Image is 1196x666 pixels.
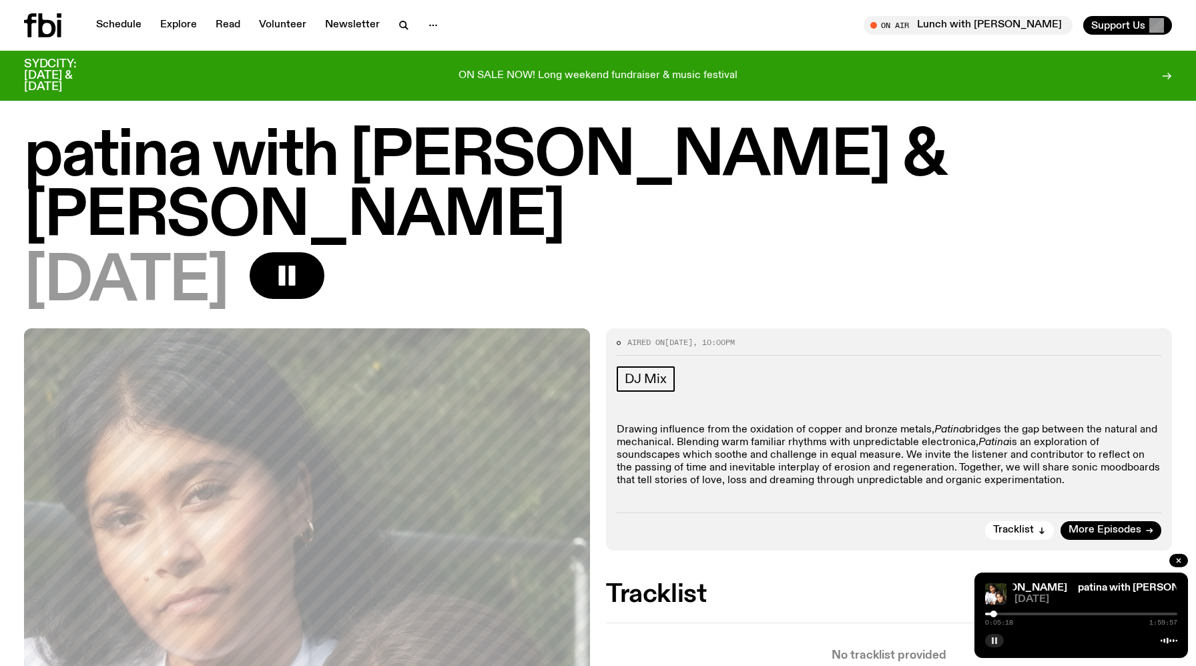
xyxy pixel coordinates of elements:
a: Volunteer [251,16,314,35]
h3: SYDCITY: [DATE] & [DATE] [24,59,109,93]
button: On AirLunch with [PERSON_NAME] [864,16,1073,35]
a: Explore [152,16,205,35]
p: ON SALE NOW! Long weekend fundraiser & music festival [459,70,737,82]
span: , 10:00pm [693,337,735,348]
a: Newsletter [317,16,388,35]
span: Aired on [627,337,665,348]
button: Support Us [1083,16,1172,35]
a: patina with [PERSON_NAME] & [PERSON_NAME] [824,583,1067,593]
h1: patina with [PERSON_NAME] & [PERSON_NAME] [24,127,1172,247]
em: Patina [978,437,1009,448]
span: Support Us [1091,19,1145,31]
p: Drawing influence from the oxidation of copper and bronze metals, bridges the gap between the nat... [617,424,1161,488]
span: DJ Mix [625,372,667,386]
span: [DATE] [24,252,228,312]
span: More Episodes [1069,525,1141,535]
a: Read [208,16,248,35]
button: Tracklist [985,521,1054,540]
a: Schedule [88,16,149,35]
a: More Episodes [1061,521,1161,540]
span: [DATE] [1014,595,1177,605]
em: Patina [934,424,965,435]
span: Tracklist [993,525,1034,535]
h2: Tracklist [606,583,1172,607]
span: 0:05:18 [985,619,1013,626]
span: [DATE] [665,337,693,348]
span: 1:59:57 [1149,619,1177,626]
p: No tracklist provided [606,650,1172,661]
a: DJ Mix [617,366,675,392]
